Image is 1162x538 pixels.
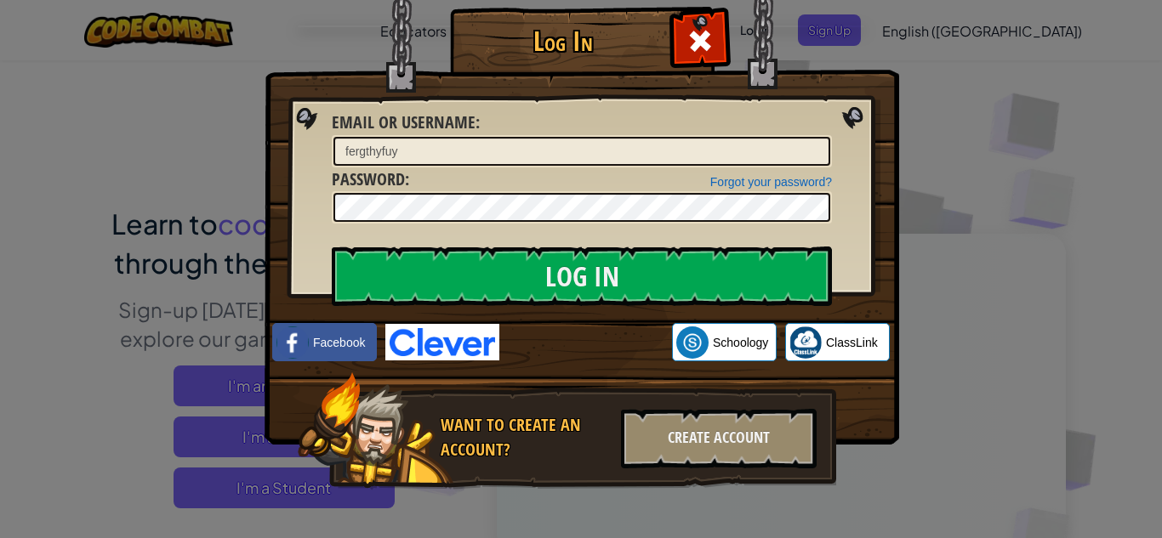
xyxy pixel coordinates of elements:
div: Create Account [621,409,817,468]
span: Password [332,167,405,190]
label: : [332,167,409,192]
span: ClassLink [826,334,878,351]
iframe: Sign in with Google Button [499,324,672,361]
a: Forgot your password? [710,175,832,189]
span: Facebook [313,334,365,351]
span: Schoology [713,334,768,351]
img: classlink-logo-small.png [789,326,822,359]
label: : [332,110,480,135]
div: Want to create an account? [441,413,611,462]
img: facebook_small.png [276,326,309,359]
span: Email or Username [332,110,476,133]
img: clever-logo-blue.png [385,324,499,360]
input: Log In [332,246,832,306]
img: schoology.png [676,326,709,359]
h1: Log In [454,26,671,56]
